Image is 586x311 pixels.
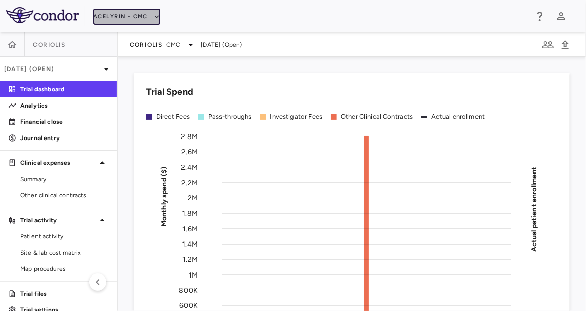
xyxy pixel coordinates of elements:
tspan: Actual patient enrollment [530,167,538,252]
p: Analytics [20,101,108,110]
p: Trial activity [20,216,96,225]
span: Map procedures [20,264,108,273]
img: logo-full-SnFGN8VE.png [6,7,79,23]
tspan: 2.6M [181,148,198,157]
p: Journal entry [20,133,108,143]
span: Patient activity [20,232,108,241]
div: Direct Fees [156,112,190,121]
h6: Trial Spend [146,85,193,99]
tspan: 2.8M [181,132,198,141]
p: Trial files [20,289,108,298]
span: CMC [166,40,180,49]
span: Site & lab cost matrix [20,248,108,257]
p: Clinical expenses [20,158,96,167]
tspan: 2.4M [181,163,198,172]
span: Coriolis [130,41,162,49]
tspan: 1.2M [182,256,198,264]
tspan: 1.4M [182,240,198,249]
tspan: 800K [179,287,198,295]
tspan: 2M [188,194,198,203]
span: [DATE] (Open) [201,40,242,49]
tspan: 1.6M [182,225,198,233]
span: Other clinical contracts [20,191,108,200]
span: Coriolis [33,41,65,49]
tspan: Monthly spend ($) [160,167,168,227]
tspan: 1.8M [182,210,198,218]
p: Trial dashboard [20,85,108,94]
tspan: 1M [189,271,198,280]
div: Other Clinical Contracts [341,112,413,121]
p: [DATE] (Open) [4,64,100,74]
div: Actual enrollment [431,112,485,121]
tspan: 2.2M [181,179,198,187]
div: Investigator Fees [270,112,323,121]
span: Summary [20,175,108,184]
div: Pass-throughs [208,112,252,121]
p: Financial close [20,117,108,126]
tspan: 600K [179,302,198,310]
button: Acelyrin - CMC [93,9,160,25]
